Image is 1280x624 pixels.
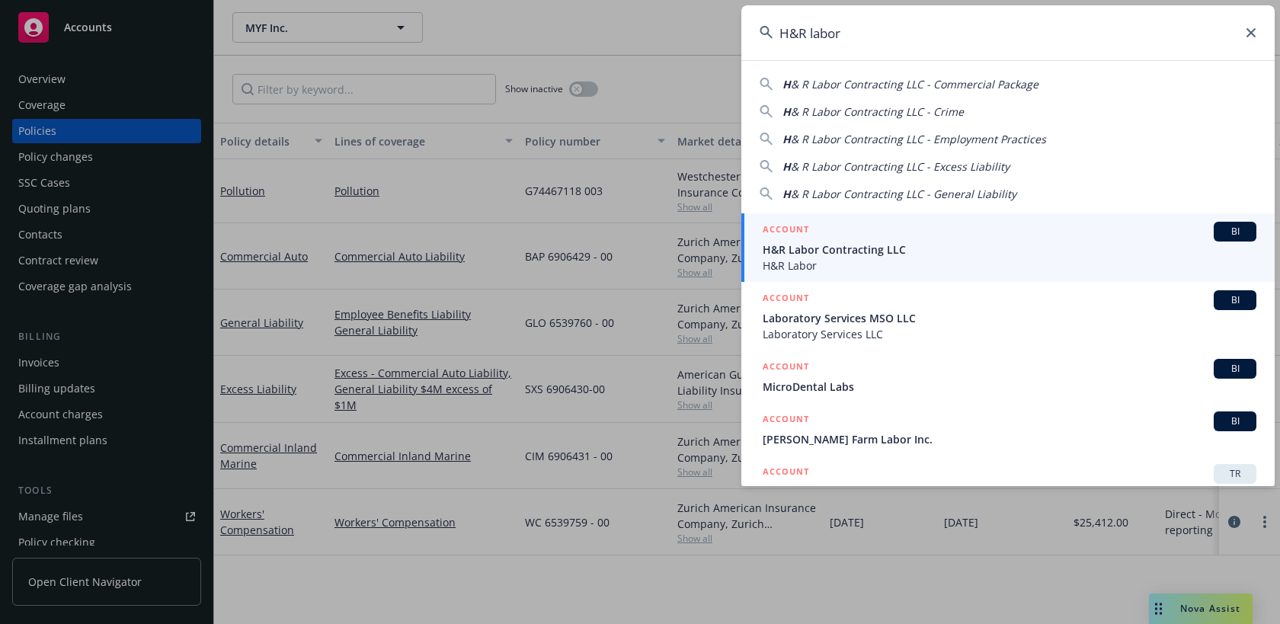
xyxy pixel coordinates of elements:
h5: ACCOUNT [763,464,809,482]
span: H&R Labor [763,258,1256,274]
span: H [782,187,791,201]
span: TR [1220,467,1250,481]
span: BI [1220,225,1250,238]
span: BI [1220,293,1250,307]
span: MicroDental Labs [763,379,1256,395]
span: [PERSON_NAME] Farm Labor Inc. (DONT USE) [763,484,1256,500]
input: Search... [741,5,1275,60]
h5: ACCOUNT [763,290,809,309]
a: ACCOUNTBILaboratory Services MSO LLCLaboratory Services LLC [741,282,1275,350]
h5: ACCOUNT [763,411,809,430]
span: Laboratory Services MSO LLC [763,310,1256,326]
a: ACCOUNTBIH&R Labor Contracting LLCH&R Labor [741,213,1275,282]
span: H [782,104,791,119]
span: & R Labor Contracting LLC - Employment Practices [791,132,1046,146]
span: & R Labor Contracting LLC - Commercial Package [791,77,1038,91]
h5: ACCOUNT [763,359,809,377]
span: H [782,77,791,91]
span: BI [1220,414,1250,428]
span: H&R Labor Contracting LLC [763,242,1256,258]
span: & R Labor Contracting LLC - General Liability [791,187,1016,201]
span: H [782,159,791,174]
span: & R Labor Contracting LLC - Crime [791,104,964,119]
a: ACCOUNTTR[PERSON_NAME] Farm Labor Inc. (DONT USE) [741,456,1275,508]
a: ACCOUNTBIMicroDental Labs [741,350,1275,403]
a: ACCOUNTBI[PERSON_NAME] Farm Labor Inc. [741,403,1275,456]
span: Laboratory Services LLC [763,326,1256,342]
h5: ACCOUNT [763,222,809,240]
span: [PERSON_NAME] Farm Labor Inc. [763,431,1256,447]
span: H [782,132,791,146]
span: & R Labor Contracting LLC - Excess Liability [791,159,1010,174]
span: BI [1220,362,1250,376]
